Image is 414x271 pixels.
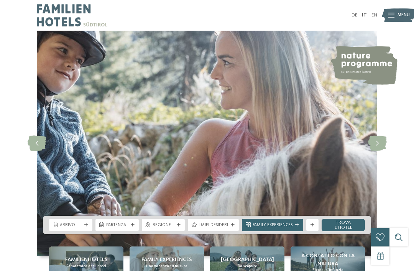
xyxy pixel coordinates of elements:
span: Una vacanza su misura [146,264,187,269]
img: Family hotel Alto Adige: the happy family places! [37,31,377,256]
span: Regione [153,222,174,228]
a: IT [362,13,367,18]
span: Panoramica degli hotel [66,264,106,269]
a: DE [352,13,357,18]
a: trova l’hotel [322,219,365,231]
span: A contatto con la natura [294,252,362,267]
span: Partenza [106,222,128,228]
a: EN [371,13,377,18]
span: Family experiences [141,256,192,263]
span: Arrivo [60,222,82,228]
span: Familienhotels [65,256,108,263]
span: Menu [398,12,410,18]
span: I miei desideri [199,222,228,228]
span: [GEOGRAPHIC_DATA] [221,256,274,263]
span: Da scoprire [238,264,257,269]
img: nature programme by Familienhotels Südtirol [330,46,398,85]
span: Family Experiences [253,222,292,228]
